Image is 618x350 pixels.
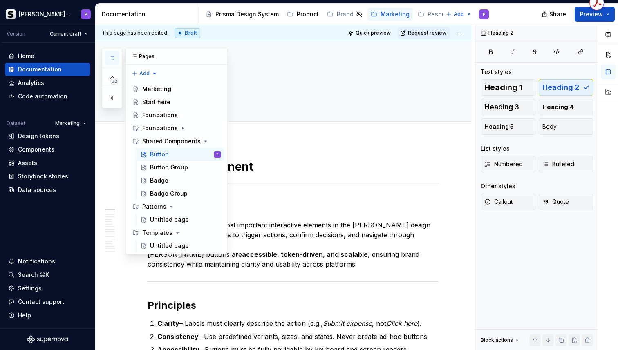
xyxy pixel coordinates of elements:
[137,161,224,174] a: Button Group
[142,137,201,145] div: Shared Components
[242,250,368,259] strong: accessible, token-driven, and scalable
[7,120,25,127] div: Dataset
[148,220,439,269] p: Buttons are one of the most important interactive elements in the [PERSON_NAME] design system. Th...
[5,143,90,156] a: Components
[146,67,437,87] textarea: Button
[139,70,150,77] span: Add
[481,145,510,153] div: List styles
[157,332,199,341] strong: Consistency
[202,8,282,21] a: Prisma Design System
[148,159,439,174] h1: Button Component
[481,118,535,135] button: Heading 5
[443,9,474,20] button: Add
[2,5,93,23] button: [PERSON_NAME] PrismaP
[381,10,410,18] div: Marketing
[18,159,37,167] div: Assets
[157,319,179,328] strong: Clarity
[575,7,615,22] button: Preview
[5,309,90,322] button: Help
[150,189,188,198] div: Badge Group
[484,198,513,206] span: Callout
[367,8,413,21] a: Marketing
[46,28,92,40] button: Current draft
[537,7,571,22] button: Share
[5,49,90,62] a: Home
[5,76,90,89] a: Analytics
[102,10,194,18] div: Documentation
[129,226,224,239] div: Templates
[142,229,172,237] div: Templates
[148,201,439,214] h2: Overview
[142,85,171,93] div: Marketing
[549,10,566,18] span: Share
[542,103,574,111] span: Heading 4
[102,30,168,36] span: This page has been edited.
[18,284,42,292] div: Settings
[150,216,189,224] div: Untitled page
[481,156,535,172] button: Numbered
[137,174,224,187] a: Badge
[150,163,188,172] div: Button Group
[5,90,90,103] a: Code automation
[428,10,458,18] div: Resources
[85,11,87,18] div: P
[129,82,224,252] div: Page tree
[5,129,90,143] a: Design tokens
[150,150,169,158] div: Button
[5,295,90,308] button: Contact support
[5,282,90,295] a: Settings
[142,203,166,211] div: Patterns
[542,123,557,131] span: Body
[297,10,319,18] div: Product
[580,10,603,18] span: Preview
[5,268,90,281] button: Search ⌘K
[542,198,569,206] span: Quote
[142,124,178,132] div: Foundations
[157,332,439,341] p: – Use predefined variants, sizes, and states. Never create ad-hoc buttons.
[18,132,59,140] div: Design tokens
[539,194,593,210] button: Quote
[386,319,417,328] em: Click here
[110,78,119,85] span: 32
[18,186,56,194] div: Data sources
[481,68,512,76] div: Text styles
[539,99,593,115] button: Heading 4
[481,194,535,210] button: Callout
[18,65,62,74] div: Documentation
[539,118,593,135] button: Body
[129,135,224,148] div: Shared Components
[55,120,80,127] span: Marketing
[137,213,224,226] a: Untitled page
[18,145,54,154] div: Components
[345,27,394,39] button: Quick preview
[481,334,520,346] div: Block actions
[7,31,25,37] div: Version
[481,99,535,115] button: Heading 3
[5,255,90,268] button: Notifications
[398,27,450,39] button: Request review
[126,48,227,65] div: Pages
[18,257,55,265] div: Notifications
[414,8,470,21] a: Resources
[18,298,64,306] div: Contact support
[408,30,446,36] span: Request review
[484,123,514,131] span: Heading 5
[157,319,439,328] p: – Labels must clearly describe the action (e.g., , not ).
[129,96,224,109] a: Start here
[18,52,34,60] div: Home
[217,150,218,158] div: P
[129,109,224,122] a: Foundations
[5,183,90,196] a: Data sources
[137,239,224,252] a: Untitled page
[484,103,519,111] span: Heading 3
[137,148,224,161] a: ButtonP
[356,30,391,36] span: Quick preview
[5,63,90,76] a: Documentation
[454,11,464,18] span: Add
[337,10,354,18] div: Brand
[481,79,535,96] button: Heading 1
[175,28,200,38] div: Draft
[483,11,486,18] div: P
[481,182,515,190] div: Other styles
[18,92,67,100] div: Code automation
